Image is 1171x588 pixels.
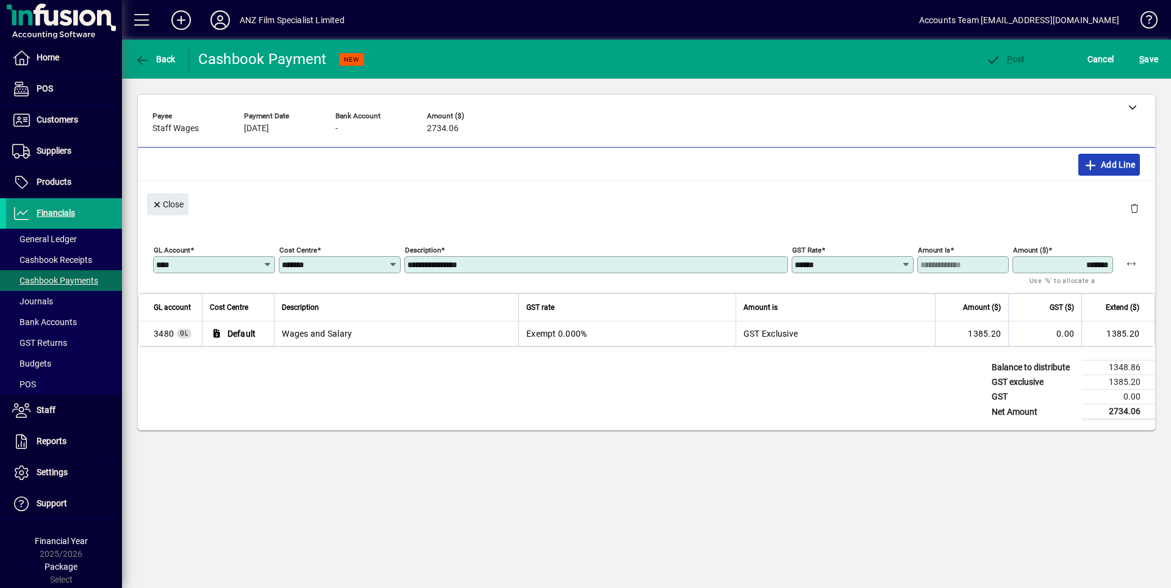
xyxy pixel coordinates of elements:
span: General Ledger [12,234,77,244]
td: 1385.20 [1081,321,1155,346]
a: Customers [6,105,122,135]
a: Reports [6,426,122,457]
span: P [1007,54,1012,64]
td: Wages and Salary [274,321,518,346]
td: 1385.20 [1082,375,1155,390]
div: ANZ Film Specialist Limited [240,10,345,30]
span: Home [37,52,59,62]
button: Delete [1120,193,1149,223]
app-page-header-button: Close [144,198,192,209]
a: Support [6,489,122,519]
span: Reports [37,436,66,446]
a: Home [6,43,122,73]
span: Financials [37,208,75,218]
span: Financial Year [35,536,88,546]
td: Net Amount [986,404,1082,420]
mat-label: Amount ($) [1013,246,1048,254]
td: GST [986,390,1082,404]
button: Apply remaining balance [1117,249,1146,278]
span: Support [37,498,67,508]
a: Staff [6,395,122,426]
button: Save [1136,48,1161,70]
span: GST rate [526,301,554,314]
span: POS [12,379,36,389]
span: - [335,124,338,134]
a: Bank Accounts [6,312,122,332]
button: Cancel [1084,48,1117,70]
span: Wages and Salary [154,328,174,340]
span: Description [282,301,319,314]
div: Cashbook Payment [198,49,327,69]
mat-label: GST rate [792,246,822,254]
td: Exempt 0.000% [518,321,736,346]
a: Cashbook Receipts [6,249,122,270]
button: Profile [201,9,240,31]
span: ost [986,54,1025,64]
span: GL [180,330,188,337]
span: Close [152,195,184,215]
span: Budgets [12,359,51,368]
a: POS [6,374,122,395]
span: GST Returns [12,338,67,348]
td: Balance to distribute [986,360,1082,375]
span: Add Line [1083,155,1136,174]
mat-label: Amount is [918,246,950,254]
span: POS [37,84,53,93]
div: Accounts Team [EMAIL_ADDRESS][DOMAIN_NAME] [919,10,1119,30]
a: POS [6,74,122,104]
mat-label: Cost Centre [279,246,317,254]
a: Suppliers [6,136,122,167]
span: Package [45,562,77,572]
a: Products [6,167,122,198]
button: Add Line [1078,154,1141,176]
span: [DATE] [244,124,269,134]
span: Customers [37,115,78,124]
td: GST exclusive [986,375,1082,390]
td: GST Exclusive [736,321,935,346]
td: 2734.06 [1082,404,1155,420]
span: ave [1139,49,1158,69]
span: Cashbook Receipts [12,255,92,265]
span: Amount is [743,301,778,314]
span: Staff [37,405,56,415]
a: General Ledger [6,229,122,249]
span: Bank Accounts [12,317,77,327]
button: Add [162,9,201,31]
span: Cancel [1087,49,1114,69]
span: Products [37,177,71,187]
a: Budgets [6,353,122,374]
span: GL account [154,301,191,314]
mat-label: Description [405,246,441,254]
button: Close [147,193,188,215]
td: 1385.20 [935,321,1008,346]
app-page-header-button: Delete [1120,203,1149,213]
span: GST ($) [1050,301,1074,314]
a: Settings [6,457,122,488]
span: Staff Wages [152,124,199,134]
span: Back [135,54,176,64]
a: Knowledge Base [1131,2,1156,42]
button: Back [132,48,179,70]
a: GST Returns [6,332,122,353]
span: Extend ($) [1106,301,1139,314]
span: Cost Centre [210,301,248,314]
span: 2734.06 [427,124,459,134]
span: Settings [37,467,68,477]
a: Cashbook Payments [6,270,122,291]
td: 1348.86 [1082,360,1155,375]
td: 0.00 [1082,390,1155,404]
span: Default [227,328,256,340]
a: Journals [6,291,122,312]
span: S [1139,54,1144,64]
td: 0.00 [1008,321,1081,346]
mat-label: GL Account [154,246,190,254]
span: Journals [12,296,53,306]
mat-hint: Use '%' to allocate a percentage [1030,273,1103,299]
span: Amount ($) [963,301,1001,314]
app-page-header-button: Back [122,48,189,70]
button: Post [983,48,1028,70]
span: Suppliers [37,146,71,156]
span: Cashbook Payments [12,276,98,285]
span: NEW [344,56,359,63]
